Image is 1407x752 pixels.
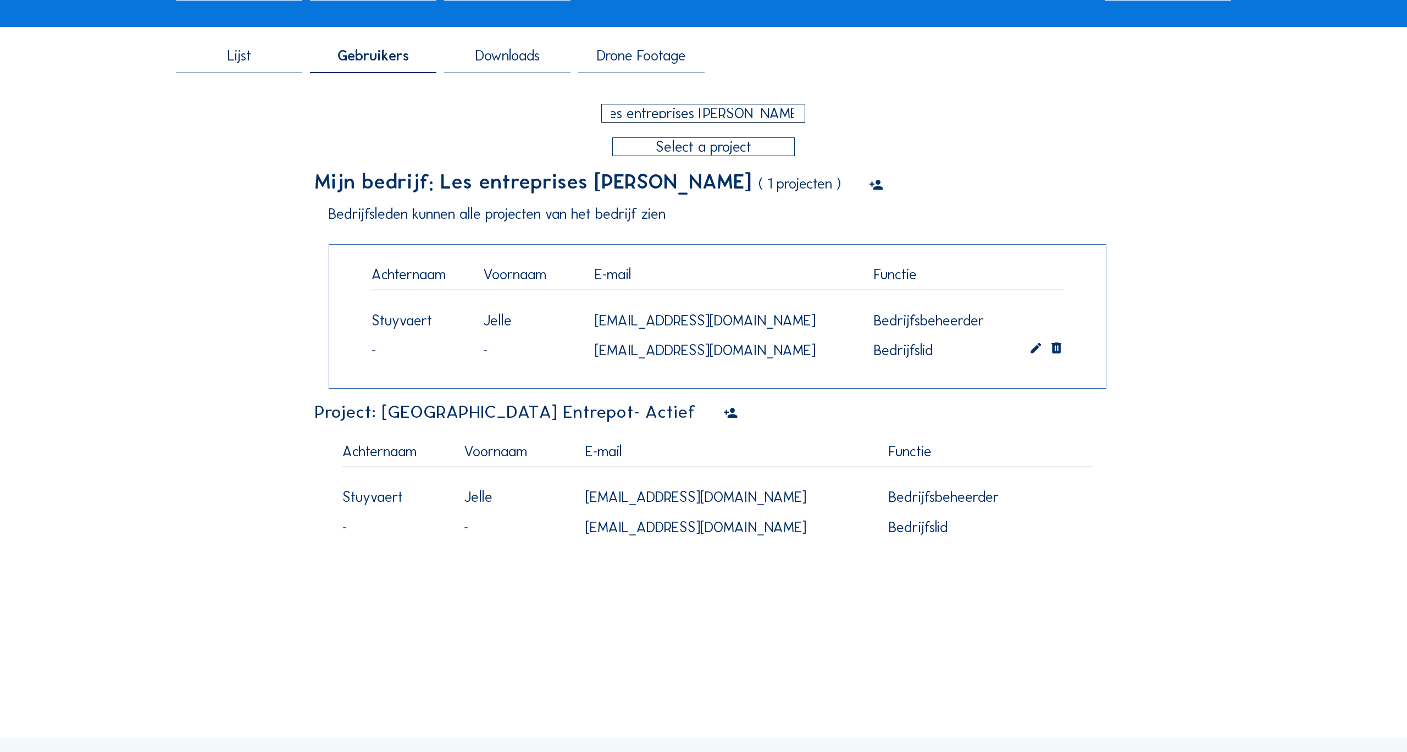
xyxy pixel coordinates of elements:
div: E-mail [579,438,882,466]
div: Mijn bedrijf: Les entreprises [PERSON_NAME] [314,172,751,192]
div: Les entreprises [PERSON_NAME] [611,108,794,118]
span: Drone Footage [597,48,686,63]
div: - [457,513,579,541]
div: Achternaam [336,438,457,466]
div: Jelle [457,483,579,511]
div: Stuyvaert [336,483,457,511]
div: Voornaam [477,261,588,289]
div: Functie [867,261,1035,289]
div: bedrijfsbeheerder [874,313,1028,328]
div: - [477,336,588,364]
div: - [336,513,457,541]
div: [EMAIL_ADDRESS][DOMAIN_NAME] [588,336,867,364]
div: bedrijfsbeheerder [889,490,999,505]
div: - [365,336,477,364]
div: Voornaam [457,438,579,466]
div: Functie [882,438,1064,466]
div: bedrijfslid [889,520,948,535]
div: Achternaam [365,261,477,289]
div: ( 1 projecten ) [758,172,841,200]
span: Lijst [228,48,251,63]
div: Jelle [477,307,588,335]
div: [EMAIL_ADDRESS][DOMAIN_NAME] [579,483,882,511]
div: Project: [GEOGRAPHIC_DATA] Entrepot [314,403,695,421]
span: Downloads [475,48,540,63]
div: [EMAIL_ADDRESS][DOMAIN_NAME] [579,513,882,541]
div: Les entreprises [PERSON_NAME] [602,104,805,122]
div: E-mail [588,261,867,289]
span: Gebruikers [337,48,409,63]
div: [EMAIL_ADDRESS][DOMAIN_NAME] [588,307,867,335]
div: bedrijfslid [874,343,1028,358]
div: Stuyvaert [365,307,477,335]
div: Bedrijfsleden kunnen alle projecten van het bedrijf zien [329,207,1093,222]
span: - Actief [634,401,695,423]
